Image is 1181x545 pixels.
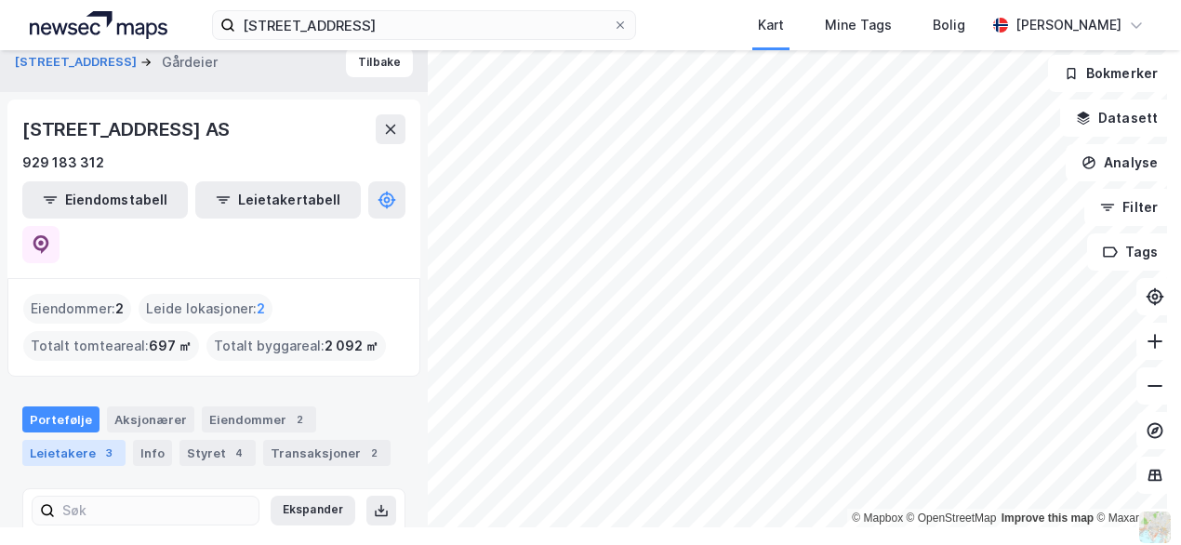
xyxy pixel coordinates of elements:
div: Styret [179,440,256,466]
span: 2 [115,298,124,320]
span: 2 [257,298,265,320]
a: Mapbox [852,512,903,525]
input: Søk [55,497,259,525]
div: [PERSON_NAME] [1015,14,1121,36]
div: Leide lokasjoner : [139,294,272,324]
div: 2 [365,444,383,462]
div: Aksjonærer [107,406,194,432]
span: 697 ㎡ [149,335,192,357]
div: Bolig [933,14,965,36]
span: 2 092 ㎡ [325,335,378,357]
div: Eiendommer [202,406,316,432]
button: Filter [1084,189,1174,226]
div: Transaksjoner [263,440,391,466]
button: Eiendomstabell [22,181,188,219]
button: Ekspander [271,496,355,525]
div: Mine Tags [825,14,892,36]
div: Kontrollprogram for chat [1088,456,1181,545]
div: 4 [230,444,248,462]
button: Tilbake [346,47,413,77]
div: [STREET_ADDRESS] AS [22,114,233,144]
div: Totalt byggareal : [206,331,386,361]
button: Bokmerker [1048,55,1174,92]
div: Gårdeier [162,51,218,73]
div: 929 183 312 [22,152,104,174]
div: Portefølje [22,406,100,432]
div: 2 [290,410,309,429]
button: Datasett [1060,100,1174,137]
a: Improve this map [1002,512,1094,525]
div: Leietakere [22,440,126,466]
div: Totalt tomteareal : [23,331,199,361]
div: Eiendommer : [23,294,131,324]
button: [STREET_ADDRESS] [15,53,140,72]
input: Søk på adresse, matrikkel, gårdeiere, leietakere eller personer [235,11,613,39]
iframe: Chat Widget [1088,456,1181,545]
img: logo.a4113a55bc3d86da70a041830d287a7e.svg [30,11,167,39]
button: Analyse [1066,144,1174,181]
div: 3 [100,444,118,462]
button: Leietakertabell [195,181,361,219]
div: Kart [758,14,784,36]
a: OpenStreetMap [907,512,997,525]
div: Info [133,440,172,466]
button: Tags [1087,233,1174,271]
